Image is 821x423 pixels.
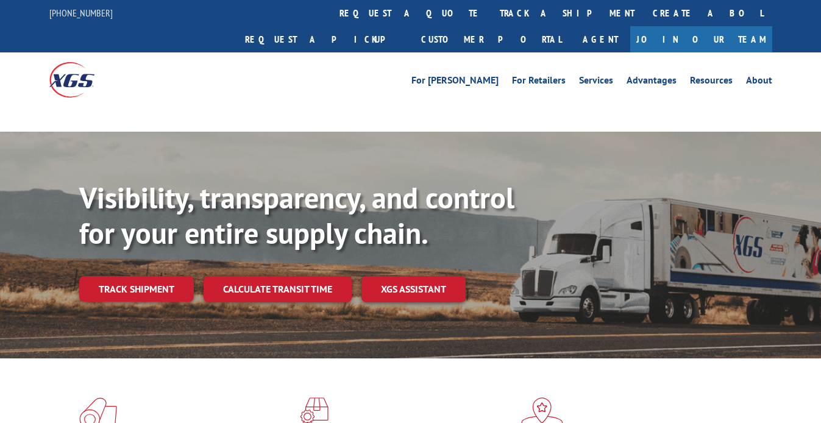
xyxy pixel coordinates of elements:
[79,179,514,252] b: Visibility, transparency, and control for your entire supply chain.
[79,276,194,302] a: Track shipment
[570,26,630,52] a: Agent
[49,7,113,19] a: [PHONE_NUMBER]
[411,76,499,89] a: For [PERSON_NAME]
[627,76,677,89] a: Advantages
[690,76,733,89] a: Resources
[361,276,466,302] a: XGS ASSISTANT
[746,76,772,89] a: About
[630,26,772,52] a: Join Our Team
[579,76,613,89] a: Services
[204,276,352,302] a: Calculate transit time
[412,26,570,52] a: Customer Portal
[512,76,566,89] a: For Retailers
[236,26,412,52] a: Request a pickup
